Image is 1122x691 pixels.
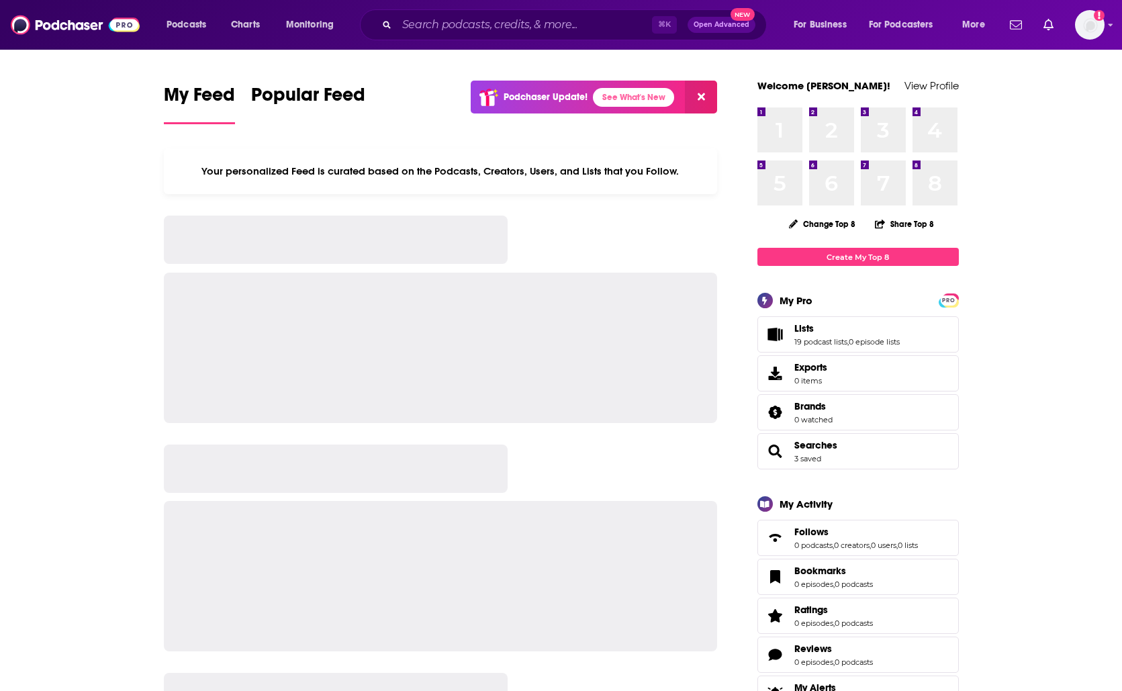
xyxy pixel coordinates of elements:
[794,400,833,412] a: Brands
[757,355,959,391] a: Exports
[1038,13,1059,36] a: Show notifications dropdown
[757,394,959,430] span: Brands
[794,322,814,334] span: Lists
[794,604,828,616] span: Ratings
[164,83,235,124] a: My Feed
[835,618,873,628] a: 0 podcasts
[397,14,652,36] input: Search podcasts, credits, & more...
[834,541,870,550] a: 0 creators
[164,148,718,194] div: Your personalized Feed is curated based on the Podcasts, Creators, Users, and Lists that you Follow.
[222,14,268,36] a: Charts
[794,415,833,424] a: 0 watched
[1075,10,1105,40] button: Show profile menu
[757,433,959,469] span: Searches
[794,454,821,463] a: 3 saved
[167,15,206,34] span: Podcasts
[962,15,985,34] span: More
[688,17,755,33] button: Open AdvancedNew
[794,361,827,373] span: Exports
[1075,10,1105,40] img: User Profile
[784,14,863,36] button: open menu
[794,643,873,655] a: Reviews
[762,567,789,586] a: Bookmarks
[794,565,873,577] a: Bookmarks
[794,541,833,550] a: 0 podcasts
[835,657,873,667] a: 0 podcasts
[11,12,140,38] img: Podchaser - Follow, Share and Rate Podcasts
[757,637,959,673] span: Reviews
[164,83,235,114] span: My Feed
[794,15,847,34] span: For Business
[941,295,957,305] a: PRO
[794,337,847,347] a: 19 podcast lists
[794,643,832,655] span: Reviews
[794,618,833,628] a: 0 episodes
[780,294,812,307] div: My Pro
[953,14,1002,36] button: open menu
[757,316,959,353] span: Lists
[757,520,959,556] span: Follows
[794,439,837,451] a: Searches
[871,541,896,550] a: 0 users
[780,498,833,510] div: My Activity
[504,91,588,103] p: Podchaser Update!
[835,580,873,589] a: 0 podcasts
[794,657,833,667] a: 0 episodes
[231,15,260,34] span: Charts
[286,15,334,34] span: Monitoring
[781,216,864,232] button: Change Top 8
[874,211,935,237] button: Share Top 8
[794,376,827,385] span: 0 items
[1004,13,1027,36] a: Show notifications dropdown
[860,14,953,36] button: open menu
[1075,10,1105,40] span: Logged in as traviswinkler
[593,88,674,107] a: See What's New
[277,14,351,36] button: open menu
[794,580,833,589] a: 0 episodes
[794,400,826,412] span: Brands
[849,337,900,347] a: 0 episode lists
[833,657,835,667] span: ,
[762,403,789,422] a: Brands
[833,618,835,628] span: ,
[652,16,677,34] span: ⌘ K
[833,580,835,589] span: ,
[757,79,890,92] a: Welcome [PERSON_NAME]!
[870,541,871,550] span: ,
[762,442,789,461] a: Searches
[794,565,846,577] span: Bookmarks
[757,559,959,595] span: Bookmarks
[731,8,755,21] span: New
[1094,10,1105,21] svg: Add a profile image
[794,604,873,616] a: Ratings
[896,541,898,550] span: ,
[762,528,789,547] a: Follows
[794,322,900,334] a: Lists
[762,364,789,383] span: Exports
[157,14,224,36] button: open menu
[762,606,789,625] a: Ratings
[762,325,789,344] a: Lists
[373,9,780,40] div: Search podcasts, credits, & more...
[757,598,959,634] span: Ratings
[847,337,849,347] span: ,
[757,248,959,266] a: Create My Top 8
[898,541,918,550] a: 0 lists
[904,79,959,92] a: View Profile
[794,526,918,538] a: Follows
[794,526,829,538] span: Follows
[694,21,749,28] span: Open Advanced
[869,15,933,34] span: For Podcasters
[762,645,789,664] a: Reviews
[251,83,365,124] a: Popular Feed
[833,541,834,550] span: ,
[251,83,365,114] span: Popular Feed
